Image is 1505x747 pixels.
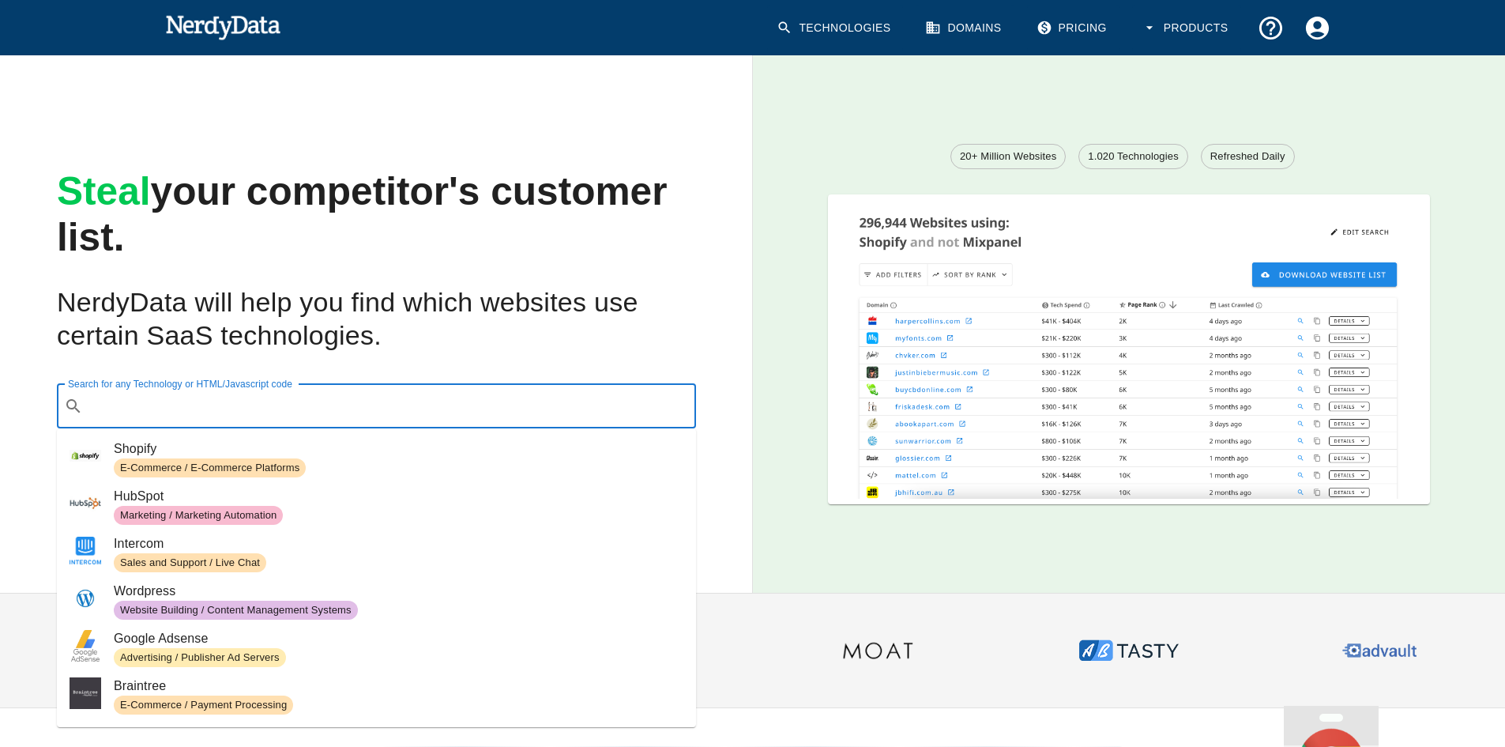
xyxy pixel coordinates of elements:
button: Products [1132,5,1241,51]
img: Advault [1329,600,1430,701]
a: Domains [916,5,1014,51]
label: Search for any Technology or HTML/Javascript code [68,377,292,390]
h1: your competitor's customer list. [57,169,696,261]
img: ABTasty [1078,600,1180,701]
button: Support and Documentation [1247,5,1294,51]
span: Website Building / Content Management Systems [114,603,358,618]
a: 1.020 Technologies [1078,144,1188,169]
img: NerdyData.com [165,11,281,43]
img: Moat [827,600,928,701]
a: Pricing [1027,5,1119,51]
span: Shopify [114,440,683,458]
a: Technologies [767,5,903,51]
span: Google Adsense [114,629,683,648]
span: Braintree [114,677,683,696]
span: Wordpress [114,582,683,601]
span: Steal [57,169,151,213]
iframe: Drift Widget Chat Controller [1426,635,1486,695]
span: HubSpot [114,487,683,506]
span: E-Commerce / Payment Processing [114,698,293,713]
span: Marketing / Marketing Automation [114,508,283,523]
a: Refreshed Daily [1201,144,1295,169]
span: Intercom [114,534,683,553]
span: Sales and Support / Live Chat [114,556,266,571]
img: A screenshot of a report showing the total number of websites using Shopify [828,194,1430,499]
span: 1.020 Technologies [1079,149,1187,164]
span: 20+ Million Websites [951,149,1065,164]
span: E-Commerce / E-Commerce Platforms [114,461,306,476]
span: Refreshed Daily [1202,149,1294,164]
h2: NerdyData will help you find which websites use certain SaaS technologies. [57,286,696,353]
button: Account Settings [1294,5,1341,51]
span: Advertising / Publisher Ad Servers [114,651,286,666]
span: Woocommerce [114,724,683,743]
a: 20+ Million Websites [950,144,1066,169]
